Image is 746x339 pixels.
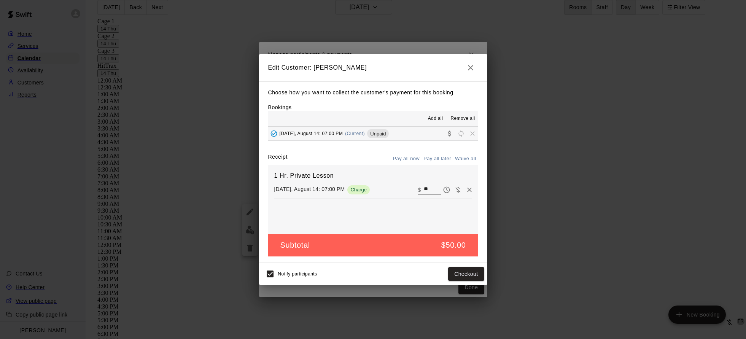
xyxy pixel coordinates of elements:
button: Pay all now [391,153,422,165]
button: Waive all [453,153,478,165]
p: $ [418,186,421,194]
span: [DATE], August 14: 07:00 PM [280,131,343,136]
span: (Current) [345,131,365,136]
label: Bookings [268,104,292,110]
button: Added - Collect Payment [268,128,280,139]
label: Receipt [268,153,288,165]
h5: $50.00 [441,240,466,250]
span: Waive payment [452,186,464,192]
button: Remove all [447,113,478,125]
p: Choose how you want to collect the customer's payment for this booking [268,88,478,97]
span: Add all [428,115,443,123]
button: Checkout [448,267,484,281]
span: Unpaid [367,131,389,137]
span: Collect payment [444,131,455,136]
span: Reschedule [455,131,467,136]
button: Remove [464,184,475,196]
span: Pay later [441,186,452,192]
button: Added - Collect Payment[DATE], August 14: 07:00 PM(Current)UnpaidCollect paymentRescheduleRemove [268,127,478,141]
h2: Edit Customer: [PERSON_NAME] [259,54,487,81]
p: [DATE], August 14: 07:00 PM [274,185,345,193]
span: Charge [347,187,370,193]
button: Add all [423,113,447,125]
h5: Subtotal [280,240,310,250]
span: Remove all [450,115,475,123]
h6: 1 Hr. Private Lesson [274,171,472,181]
span: Notify participants [278,271,317,276]
button: Pay all later [422,153,453,165]
span: Remove [467,131,478,136]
